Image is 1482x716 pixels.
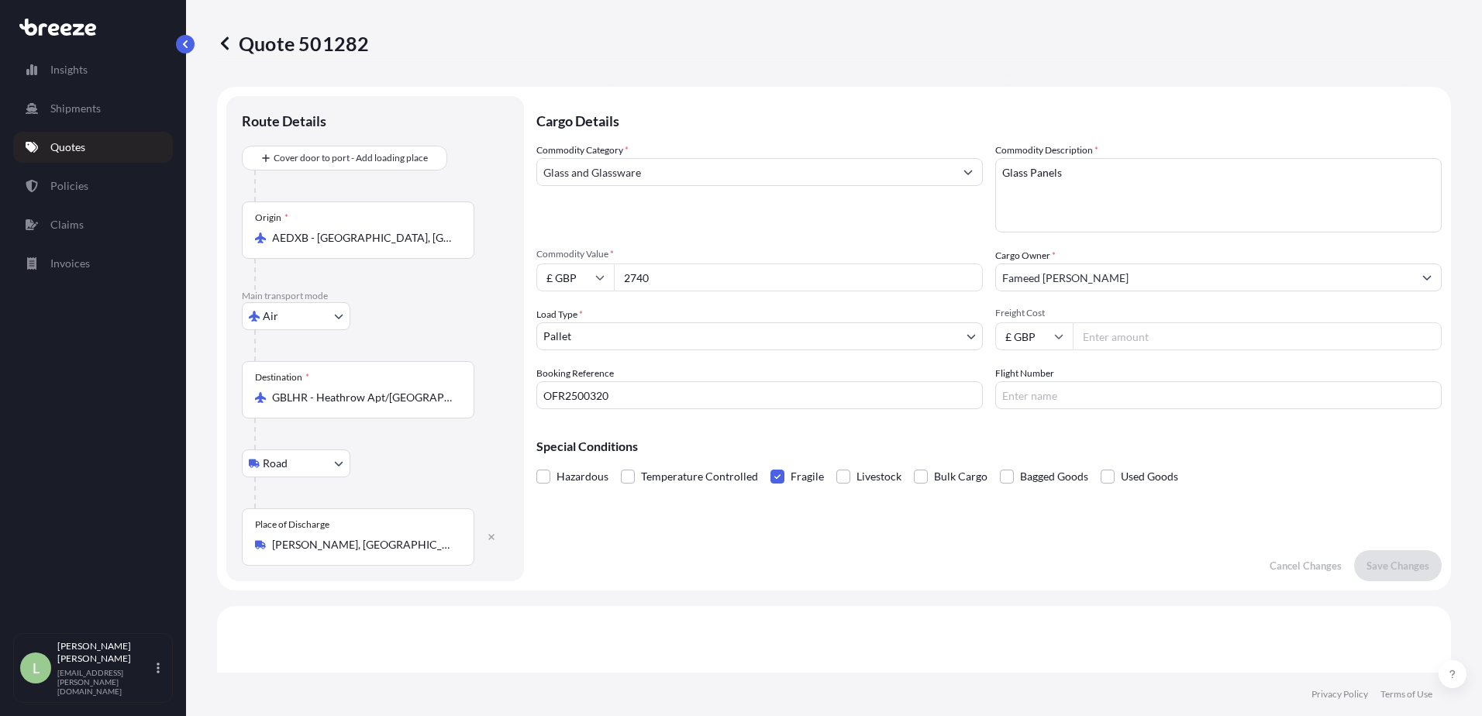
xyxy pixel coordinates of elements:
span: Fragile [791,465,824,488]
label: Flight Number [995,366,1054,381]
button: Save Changes [1354,550,1442,581]
button: Cover door to port - Add loading place [242,146,447,170]
a: Privacy Policy [1311,688,1368,701]
input: Enter amount [1073,322,1442,350]
input: Type amount [614,263,983,291]
label: Commodity Description [995,143,1098,158]
span: Livestock [856,465,901,488]
button: Select transport [242,302,350,330]
span: Load Type [536,307,583,322]
a: Quotes [13,132,173,163]
span: Bulk Cargo [934,465,987,488]
a: Invoices [13,248,173,279]
a: Shipments [13,93,173,124]
p: Cargo Details [536,96,1442,143]
span: Bagged Goods [1020,465,1088,488]
div: Origin [255,212,288,224]
span: Freight Cost [995,307,1442,319]
input: Destination [272,390,455,405]
p: Quotes [50,139,85,155]
div: Destination [255,371,309,384]
button: Select transport [242,449,350,477]
span: Used Goods [1121,465,1178,488]
input: Place of Discharge [272,537,455,552]
p: Quote 501282 [217,31,369,56]
button: Cancel Changes [1257,550,1354,581]
a: Claims [13,209,173,240]
label: Commodity Category [536,143,629,158]
p: Claims [50,217,84,232]
input: Your internal reference [536,381,983,409]
label: Cargo Owner [995,248,1056,263]
input: Select a commodity type [537,158,954,186]
button: Pallet [536,322,983,350]
input: Full name [996,263,1413,291]
div: Place of Discharge [255,518,329,531]
label: Booking Reference [536,366,614,381]
p: [PERSON_NAME] [PERSON_NAME] [57,640,153,665]
span: Hazardous [557,465,608,488]
a: Terms of Use [1380,688,1432,701]
textarea: Glass Panels [995,158,1442,232]
span: Cover door to port - Add loading place [274,150,428,166]
p: Insights [50,62,88,77]
p: Save Changes [1367,558,1429,573]
p: Invoices [50,256,90,271]
span: Road [263,456,288,471]
button: Show suggestions [954,158,982,186]
a: Insights [13,54,173,85]
span: Commodity Value [536,248,983,260]
p: Route Details [242,112,326,130]
p: Special Conditions [536,440,1442,453]
p: Shipments [50,101,101,116]
p: Main transport mode [242,290,508,302]
p: Policies [50,178,88,194]
p: Cancel Changes [1270,558,1342,573]
span: Air [263,308,278,324]
a: Policies [13,170,173,201]
span: L [33,660,40,676]
button: Show suggestions [1413,263,1441,291]
input: Origin [272,230,455,246]
span: Pallet [543,329,571,344]
p: [EMAIL_ADDRESS][PERSON_NAME][DOMAIN_NAME] [57,668,153,696]
input: Enter name [995,381,1442,409]
span: Temperature Controlled [641,465,758,488]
